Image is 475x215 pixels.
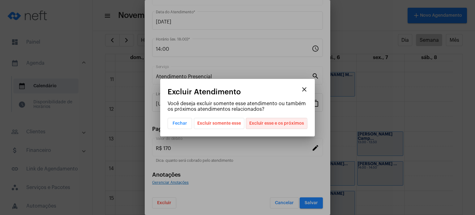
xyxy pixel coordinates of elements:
[301,86,308,93] mat-icon: close
[173,121,187,126] span: Fechar
[168,101,307,112] p: Você deseja excluir somente esse atendimento ou também os próximos atendimentos relacionados?
[249,118,304,129] span: Excluir esse e os próximos
[197,118,241,129] span: Excluir somente esse
[246,118,307,129] button: Excluir esse e os próximos
[194,118,244,129] button: Excluir somente esse
[168,118,192,129] button: Fechar
[168,88,241,96] span: Excluir Atendimento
